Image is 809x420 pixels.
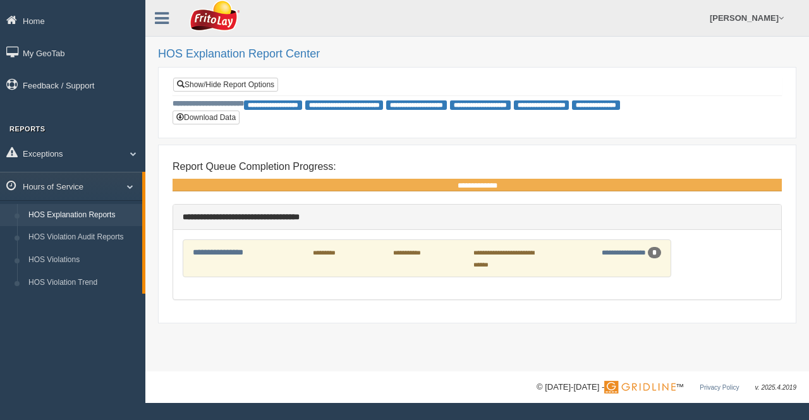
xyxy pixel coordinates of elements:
h4: Report Queue Completion Progress: [173,161,782,172]
img: Gridline [604,381,676,393]
a: Show/Hide Report Options [173,78,278,92]
h2: HOS Explanation Report Center [158,48,796,61]
button: Download Data [173,111,240,124]
div: © [DATE]-[DATE] - ™ [537,381,796,394]
a: Privacy Policy [700,384,739,391]
a: HOS Explanation Reports [23,204,142,227]
span: v. 2025.4.2019 [755,384,796,391]
a: HOS Violation Audit Reports [23,226,142,249]
a: HOS Violation Trend [23,272,142,294]
a: HOS Violations [23,249,142,272]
